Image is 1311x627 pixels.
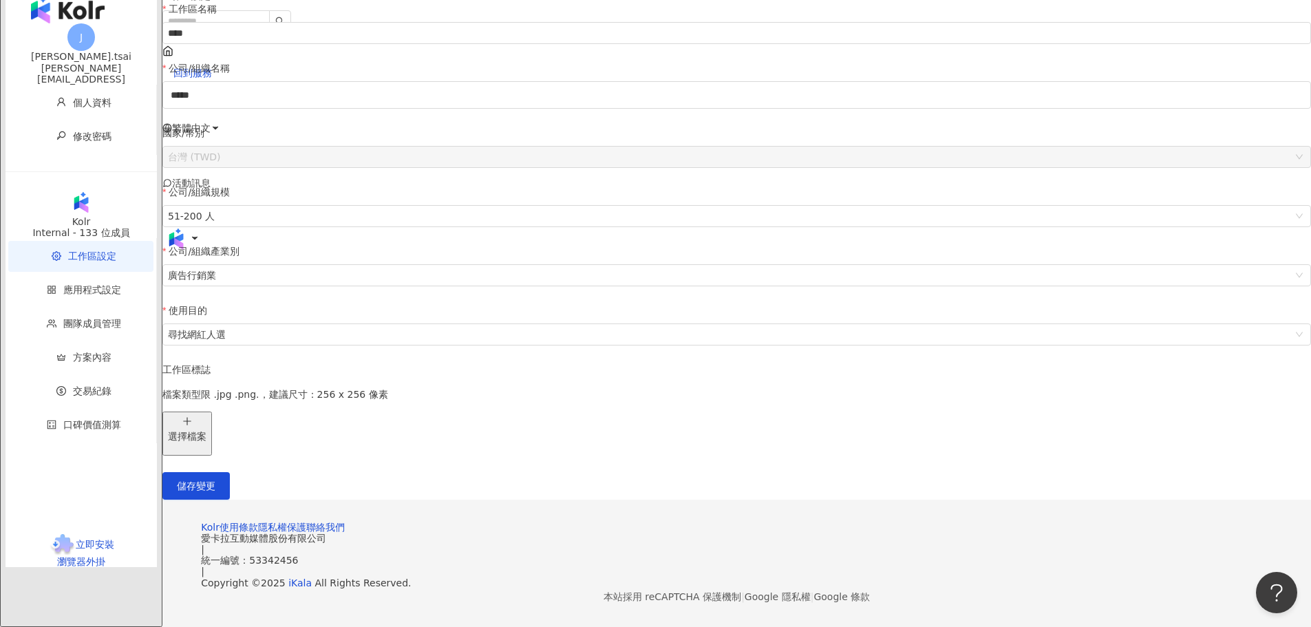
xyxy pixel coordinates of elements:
div: 統一編號：53342456 [201,555,1272,566]
span: 儲存變更 [177,480,215,491]
span: | [201,566,204,577]
div: [PERSON_NAME].tsai [6,51,157,62]
span: calculator [47,420,56,429]
a: 使用條款 [220,522,258,533]
span: 立即安裝 瀏覽器外掛 [57,539,114,567]
span: 口碑價值測算 [63,419,121,430]
span: 修改密碼 [73,131,111,142]
input: 公司/組織名稱 [162,81,1311,109]
div: Kolr [6,216,157,227]
button: plus選擇檔案 [162,412,212,456]
span: J [80,30,83,45]
iframe: Help Scout Beacon - Open [1256,572,1297,613]
div: Copyright © 2025 All Rights Reserved. [201,577,1272,588]
a: chrome extension立即安裝 瀏覽器外掛 [6,534,157,567]
label: 國家/幣別 [162,125,214,140]
a: 聯絡我們 [306,522,345,533]
a: Google 條款 [813,591,870,602]
span: | [741,591,745,602]
a: Kolr [201,522,220,533]
div: Internal - 133 位成員 [6,227,157,238]
label: 公司/組織產業別 [162,244,250,259]
span: key [56,131,66,140]
span: | [201,544,204,555]
img: Kolr%20app%20icon%20%281%29.png [163,226,189,252]
a: 隱私權保護 [258,522,306,533]
img: Kolr%20app%20icon%20%281%29.png [68,189,94,215]
span: | [811,591,814,602]
span: 尋找網紅人選 [168,324,1305,345]
span: appstore [47,285,56,295]
span: 交易紀錄 [73,385,111,396]
span: 51-200 人 [168,206,1305,226]
span: 應用程式設定 [63,284,121,295]
label: 使用目的 [162,303,217,318]
a: iKala [288,577,312,588]
img: chrome extension [49,534,76,556]
span: dollar [56,386,66,396]
p: 檔案類型限 .jpg .png.，建議尺寸：256 x 256 像素 [162,387,1311,402]
span: 本站採用 reCAPTCHA 保護機制 [604,588,870,605]
span: 團隊成員管理 [63,318,121,329]
span: 台灣 (TWD) [168,147,1305,167]
label: 公司/組織名稱 [162,61,240,76]
p: 工作區標誌 [162,362,1311,377]
label: 公司/組織規模 [162,184,240,200]
span: user [56,97,66,107]
label: 工作區名稱 [162,1,227,17]
span: 廣告行銷業 [168,265,1305,286]
p: 選擇檔案 [168,429,206,444]
div: 愛卡拉互動媒體股份有限公司 [201,533,1272,544]
a: Google 隱私權 [745,591,811,602]
span: 方案內容 [73,352,111,363]
span: 活動訊息 [172,178,211,189]
div: [PERSON_NAME][EMAIL_ADDRESS] [6,63,157,85]
span: 工作區設定 [68,251,116,262]
input: 工作區名稱 [162,22,1311,44]
span: 個人資料 [73,97,111,108]
span: plus [182,416,192,426]
button: 儲存變更 [162,472,230,500]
